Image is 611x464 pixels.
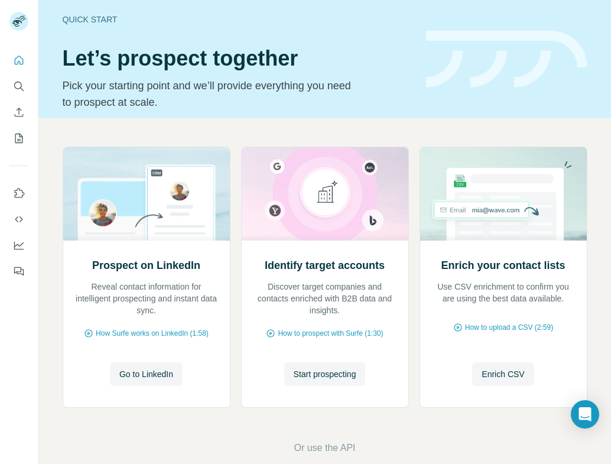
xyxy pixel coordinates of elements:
span: Enrich CSV [482,368,524,380]
h2: Identify target accounts [265,257,385,274]
span: Start prospecting [294,368,356,380]
button: Go to LinkedIn [110,362,183,386]
div: Open Intercom Messenger [571,400,599,429]
span: How Surfe works on LinkedIn (1:58) [96,328,209,339]
img: Identify target accounts [241,147,409,241]
img: Enrich your contact lists [420,147,587,241]
img: banner [426,31,587,88]
p: Discover target companies and contacts enriched with B2B data and insights. [253,281,396,316]
button: My lists [9,128,28,149]
button: Or use the API [294,441,355,455]
button: Feedback [9,261,28,282]
button: Dashboard [9,235,28,256]
button: Quick start [9,50,28,71]
button: Start prospecting [284,362,366,386]
span: How to upload a CSV (2:59) [465,322,553,333]
button: Enrich CSV [9,102,28,123]
span: Go to LinkedIn [119,368,173,380]
button: Use Surfe on LinkedIn [9,183,28,204]
p: Pick your starting point and we’ll provide everything you need to prospect at scale. [63,77,359,111]
h2: Enrich your contact lists [441,257,565,274]
div: Quick start [63,14,412,25]
button: Use Surfe API [9,209,28,230]
p: Use CSV enrichment to confirm you are using the best data available. [432,281,575,304]
button: Search [9,76,28,97]
span: How to prospect with Surfe (1:30) [278,328,383,339]
p: Reveal contact information for intelligent prospecting and instant data sync. [75,281,218,316]
h2: Prospect on LinkedIn [92,257,200,274]
h1: Let’s prospect together [63,47,412,70]
img: Prospect on LinkedIn [63,147,230,241]
button: Enrich CSV [472,362,534,386]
